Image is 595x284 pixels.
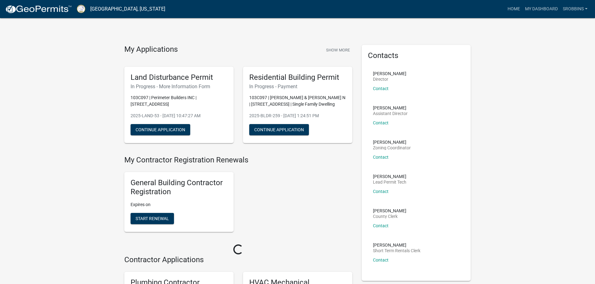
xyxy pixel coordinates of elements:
[124,156,352,237] wm-registration-list-section: My Contractor Registration Renewals
[373,223,389,228] a: Contact
[373,146,411,150] p: Zoning Coordinator
[373,106,408,110] p: [PERSON_NAME]
[131,84,227,89] h6: In Progress - More Information Form
[373,77,406,81] p: Director
[373,180,406,184] p: Lead Permit Tech
[324,45,352,55] button: Show More
[249,124,309,135] button: Continue Application
[90,4,165,14] a: [GEOGRAPHIC_DATA], [US_STATE]
[373,174,406,179] p: [PERSON_NAME]
[373,189,389,194] a: Contact
[131,124,190,135] button: Continue Application
[523,3,560,15] a: My Dashboard
[373,86,389,91] a: Contact
[249,73,346,82] h5: Residential Building Permit
[124,255,352,264] h4: Contractor Applications
[373,248,420,253] p: Short Term Rentals Clerk
[249,94,346,108] p: 103C097 | [PERSON_NAME] & [PERSON_NAME] N | [STREET_ADDRESS] | Single Family Dwelling
[505,3,523,15] a: Home
[136,216,169,221] span: Start Renewal
[373,243,420,247] p: [PERSON_NAME]
[373,214,406,219] p: County Clerk
[368,51,465,60] h5: Contacts
[373,140,411,144] p: [PERSON_NAME]
[560,3,590,15] a: srobbins
[131,94,227,108] p: 103C097 | Perimeter Builders INC | [STREET_ADDRESS]
[131,201,227,208] p: Expires on
[373,258,389,262] a: Contact
[373,111,408,116] p: Assistant Director
[373,71,406,76] p: [PERSON_NAME]
[373,120,389,125] a: Contact
[131,73,227,82] h5: Land Disturbance Permit
[124,156,352,165] h4: My Contractor Registration Renewals
[373,155,389,160] a: Contact
[131,213,174,224] button: Start Renewal
[131,113,227,119] p: 2025-LAND-53 - [DATE] 10:47:27 AM
[249,84,346,89] h6: In Progress - Payment
[131,178,227,196] h5: General Building Contractor Registration
[373,209,406,213] p: [PERSON_NAME]
[124,45,178,54] h4: My Applications
[249,113,346,119] p: 2025-BLDR-259 - [DATE] 1:24:51 PM
[77,5,85,13] img: Putnam County, Georgia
